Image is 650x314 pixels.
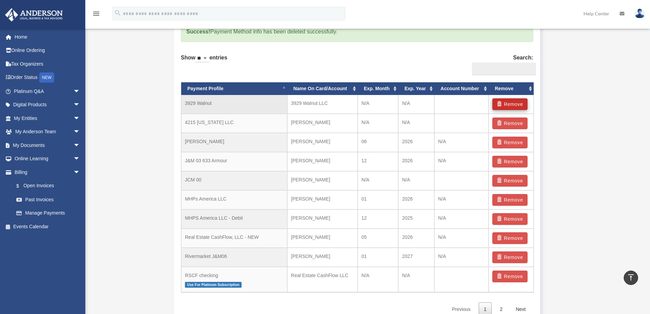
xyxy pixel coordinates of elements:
[472,63,536,76] input: Search:
[398,190,434,209] td: 2026
[10,193,90,206] a: Past Invoices
[287,114,358,133] td: [PERSON_NAME]
[358,190,398,209] td: 01
[5,152,90,166] a: Online Learningarrow_drop_down
[287,209,358,229] td: [PERSON_NAME]
[358,229,398,248] td: 05
[434,82,489,95] th: Account Number: activate to sort column ascending
[196,55,210,63] select: Showentries
[434,209,489,229] td: N/A
[73,165,87,179] span: arrow_drop_down
[489,82,533,95] th: Remove: activate to sort column ascending
[73,111,87,125] span: arrow_drop_down
[181,248,287,267] td: Rivermarket J&M06
[5,98,90,112] a: Digital Productsarrow_drop_down
[398,171,434,190] td: N/A
[5,84,90,98] a: Platinum Q&Aarrow_drop_down
[434,248,489,267] td: N/A
[358,171,398,190] td: N/A
[181,95,287,114] td: 3929 Walnut
[627,273,635,282] i: vertical_align_top
[492,271,528,282] button: Remove
[358,114,398,133] td: N/A
[5,30,90,44] a: Home
[469,53,533,76] label: Search:
[5,44,90,57] a: Online Ordering
[492,232,528,244] button: Remove
[185,282,242,288] span: Use For Platinum Subscription
[287,229,358,248] td: [PERSON_NAME]
[358,248,398,267] td: 01
[181,209,287,229] td: MHPS America LLC - Debit
[287,190,358,209] td: [PERSON_NAME]
[434,133,489,152] td: N/A
[434,152,489,171] td: N/A
[73,125,87,139] span: arrow_drop_down
[181,114,287,133] td: 4215 [US_STATE] LLC
[635,9,645,18] img: User Pic
[5,125,90,139] a: My Anderson Teamarrow_drop_down
[358,152,398,171] td: 12
[358,209,398,229] td: 12
[398,229,434,248] td: 2026
[73,138,87,152] span: arrow_drop_down
[186,29,210,35] strong: Success!
[3,8,65,22] img: Anderson Advisors Platinum Portal
[398,82,434,95] th: Exp. Year: activate to sort column ascending
[10,206,87,220] a: Manage Payments
[492,213,528,225] button: Remove
[5,71,90,85] a: Order StatusNEW
[624,271,638,285] a: vertical_align_top
[287,133,358,152] td: [PERSON_NAME]
[5,57,90,71] a: Tax Organizers
[492,98,528,110] button: Remove
[181,171,287,190] td: JCM 00
[181,267,287,292] td: RSCF checking
[92,12,100,18] a: menu
[398,209,434,229] td: 2025
[358,95,398,114] td: N/A
[92,10,100,18] i: menu
[434,190,489,209] td: N/A
[181,152,287,171] td: J&M 03 633 Armour
[492,137,528,148] button: Remove
[358,133,398,152] td: 06
[181,82,287,95] th: Payment Profile: activate to sort column descending
[181,190,287,209] td: MHPs America LLC
[5,165,90,179] a: Billingarrow_drop_down
[492,251,528,263] button: Remove
[287,267,358,292] td: Real Estate CashFlow LLC
[73,152,87,166] span: arrow_drop_down
[5,111,90,125] a: My Entitiesarrow_drop_down
[287,95,358,114] td: 3929 Walnut LLC
[287,152,358,171] td: [PERSON_NAME]
[492,175,528,187] button: Remove
[492,194,528,206] button: Remove
[181,133,287,152] td: [PERSON_NAME]
[73,98,87,112] span: arrow_drop_down
[398,248,434,267] td: 2027
[73,84,87,98] span: arrow_drop_down
[287,171,358,190] td: [PERSON_NAME]
[492,156,528,167] button: Remove
[492,118,528,129] button: Remove
[181,229,287,248] td: Real Estate CashFlow, LLC - NEW
[287,82,358,95] th: Name On Card/Account: activate to sort column ascending
[398,133,434,152] td: 2026
[20,182,24,190] span: $
[287,248,358,267] td: [PERSON_NAME]
[434,229,489,248] td: N/A
[358,82,398,95] th: Exp. Month: activate to sort column ascending
[358,267,398,292] td: N/A
[39,72,54,83] div: NEW
[114,9,121,17] i: search
[5,220,90,233] a: Events Calendar
[5,138,90,152] a: My Documentsarrow_drop_down
[398,267,434,292] td: N/A
[10,179,90,193] a: $Open Invoices
[181,22,533,42] div: Payment Method info has been deleted successfully.
[398,152,434,171] td: 2026
[398,95,434,114] td: N/A
[181,53,227,69] label: Show entries
[398,114,434,133] td: N/A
